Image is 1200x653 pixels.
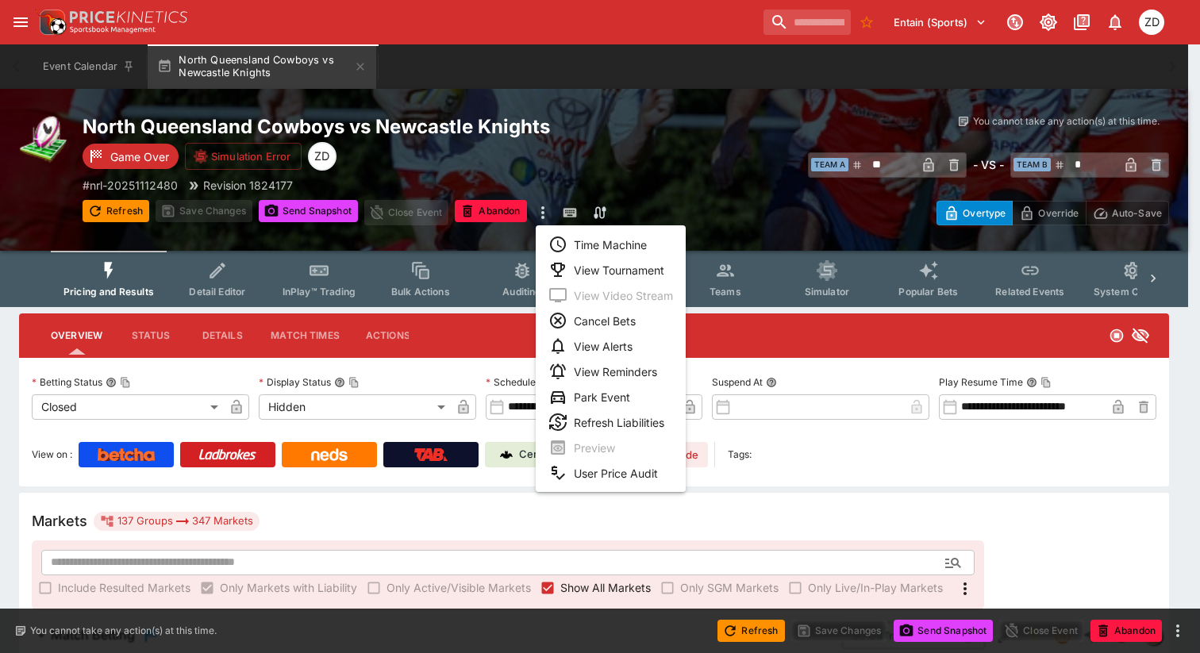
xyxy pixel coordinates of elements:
[536,384,686,409] li: Park Event
[536,308,686,333] li: Cancel Bets
[536,409,686,435] li: Refresh Liabilities
[536,257,686,282] li: View Tournament
[536,333,686,359] li: View Alerts
[536,232,686,257] li: Time Machine
[536,359,686,384] li: View Reminders
[536,460,686,486] li: User Price Audit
